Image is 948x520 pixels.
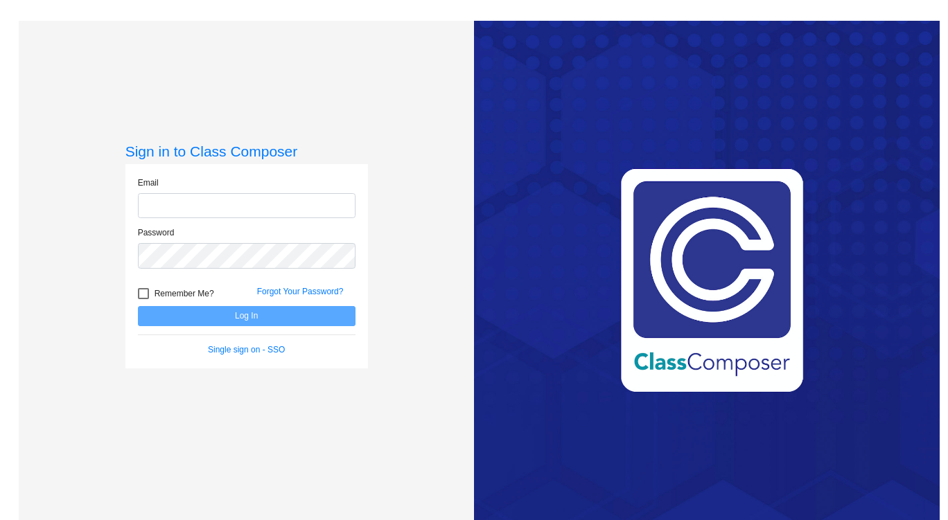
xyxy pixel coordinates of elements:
a: Single sign on - SSO [208,345,285,355]
label: Password [138,226,175,239]
label: Email [138,177,159,189]
span: Remember Me? [155,285,214,302]
a: Forgot Your Password? [257,287,344,296]
button: Log In [138,306,355,326]
h3: Sign in to Class Composer [125,143,368,160]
